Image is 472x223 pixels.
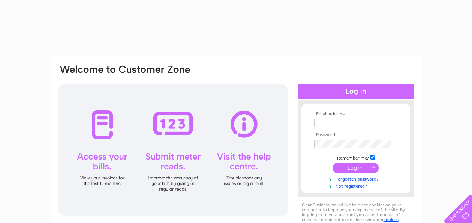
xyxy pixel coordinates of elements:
[312,111,399,117] th: Email Address:
[312,133,399,138] th: Password:
[312,154,399,161] td: Remember me?
[314,175,399,182] a: Forgotten password?
[333,163,379,173] input: Submit
[314,182,399,189] a: Not registered?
